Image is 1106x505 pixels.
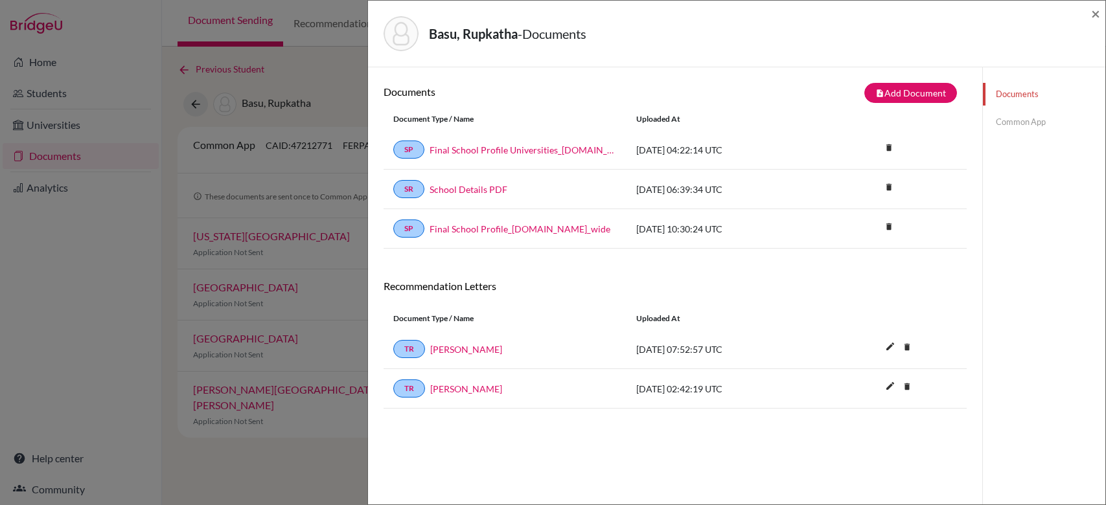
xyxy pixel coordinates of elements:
i: note_add [875,89,884,98]
a: delete [879,219,899,236]
a: delete [879,179,899,197]
div: [DATE] 04:22:14 UTC [627,143,821,157]
div: Document Type / Name [384,113,627,125]
span: [DATE] 02:42:19 UTC [636,383,722,394]
h6: Documents [384,85,675,98]
a: [PERSON_NAME] [430,342,502,356]
a: SP [393,219,424,238]
i: delete [879,217,899,236]
span: × [1091,4,1100,23]
a: Final School Profile_[DOMAIN_NAME]_wide [430,222,610,236]
a: Documents [983,83,1105,106]
div: Uploaded at [627,313,821,324]
a: Final School Profile Universities_[DOMAIN_NAME]_wide [430,143,617,157]
i: edit [880,336,901,357]
a: Common App [983,111,1105,133]
div: [DATE] 06:39:34 UTC [627,183,821,196]
a: TR [393,379,425,398]
button: edit [879,338,901,357]
button: edit [879,377,901,397]
div: Document Type / Name [384,313,627,324]
span: - Documents [518,26,586,41]
a: delete [897,339,917,357]
a: delete [879,140,899,157]
i: edit [880,376,901,396]
a: delete [897,379,917,396]
strong: Basu, Rupkatha [429,26,518,41]
a: SP [393,140,424,159]
i: delete [897,337,917,357]
i: delete [879,177,899,197]
button: Close [1091,6,1100,21]
span: [DATE] 07:52:57 UTC [636,344,722,355]
a: School Details PDF [430,183,507,196]
i: delete [879,138,899,157]
h6: Recommendation Letters [384,280,967,292]
a: TR [393,340,425,358]
a: SR [393,180,424,198]
a: [PERSON_NAME] [430,382,502,396]
div: Uploaded at [627,113,821,125]
i: delete [897,377,917,396]
div: [DATE] 10:30:24 UTC [627,222,821,236]
button: note_addAdd Document [864,83,957,103]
